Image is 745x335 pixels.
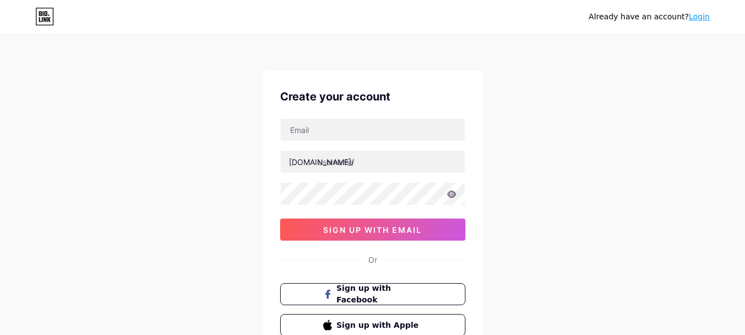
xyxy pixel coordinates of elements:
[689,12,710,21] a: Login
[336,320,422,331] span: Sign up with Apple
[280,219,465,241] button: sign up with email
[589,11,710,23] div: Already have an account?
[336,283,422,306] span: Sign up with Facebook
[280,283,465,305] button: Sign up with Facebook
[289,156,354,168] div: [DOMAIN_NAME]/
[323,225,422,235] span: sign up with email
[281,119,465,141] input: Email
[281,151,465,173] input: username
[368,254,377,265] div: Or
[280,88,465,105] div: Create your account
